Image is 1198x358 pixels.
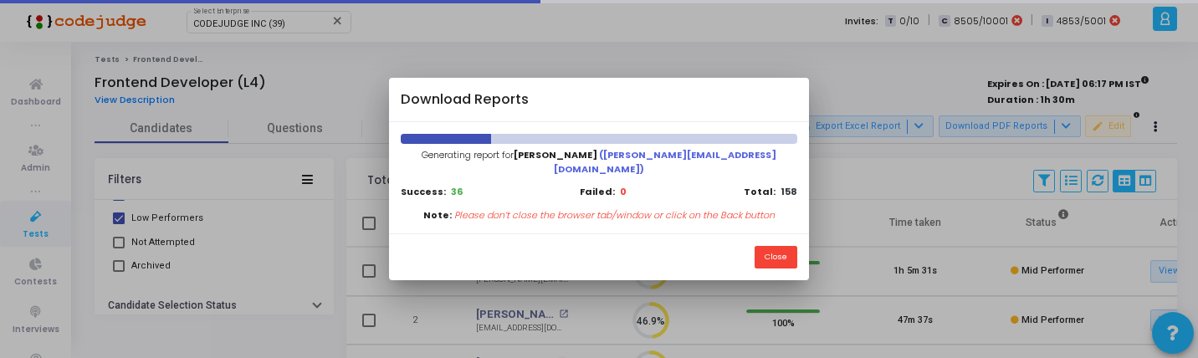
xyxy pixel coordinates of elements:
b: Note: [423,208,452,222]
b: Success: [401,185,446,198]
b: 158 [781,185,797,198]
span: [PERSON_NAME] [514,148,597,161]
h4: Download Reports [401,89,529,110]
button: Close [755,246,797,268]
span: ([PERSON_NAME][EMAIL_ADDRESS][DOMAIN_NAME]) [554,148,776,176]
b: Failed: [580,185,615,199]
b: Total: [744,185,776,198]
b: 0 [620,185,627,199]
span: Generating report for [422,148,777,176]
p: Please don’t close the browser tab/window or click on the Back button [454,208,775,222]
b: 36 [451,185,463,198]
